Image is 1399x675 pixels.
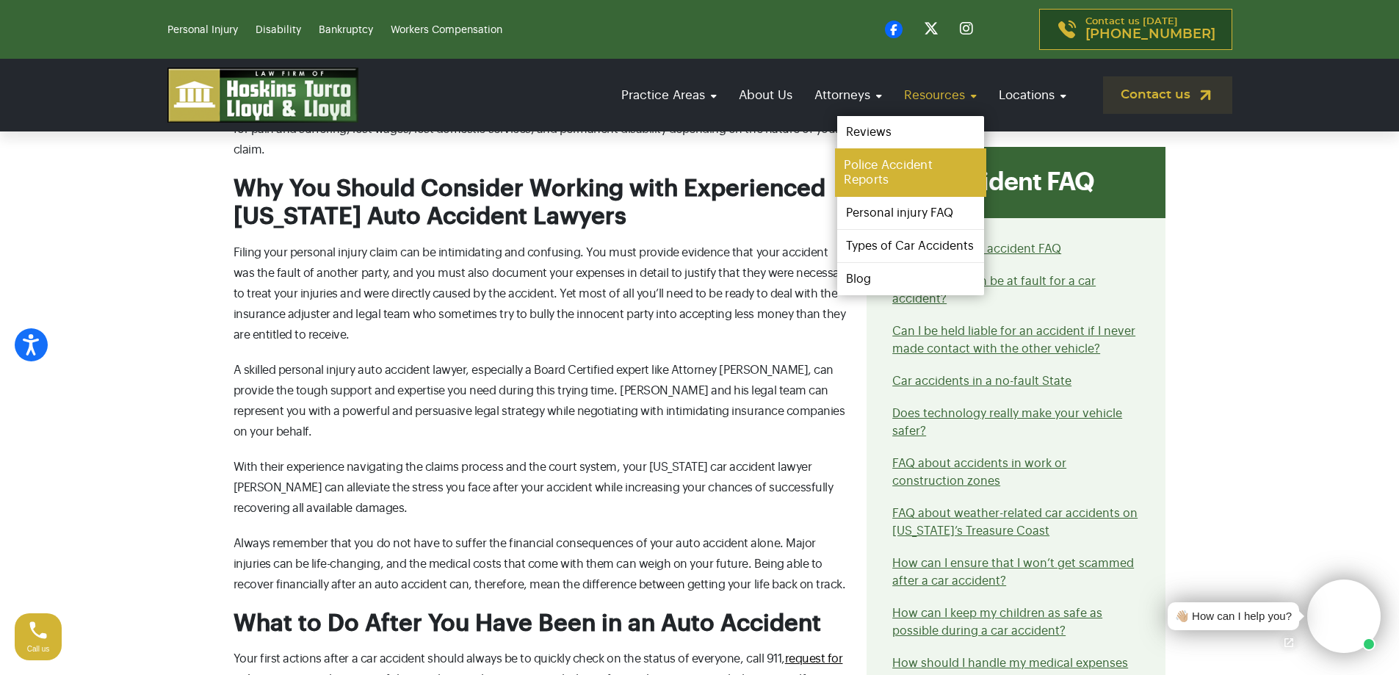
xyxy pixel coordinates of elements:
[234,533,850,595] p: Always remember that you do not have to suffer the financial consequences of your auto accident a...
[892,557,1134,587] a: How can I ensure that I won’t get scammed after a car accident?
[234,360,850,442] p: A skilled personal injury auto accident lawyer, especially a Board Certified expert like Attorney...
[807,74,889,116] a: Attorneys
[892,408,1122,437] a: Does technology really make your vehicle safer?
[892,458,1066,487] a: FAQ about accidents in work or construction zones
[1273,627,1304,658] a: Open chat
[837,197,984,229] a: Personal injury FAQ
[234,610,850,638] h2: What to Do After You Have Been in an Auto Accident
[835,148,986,197] a: Police Accident Reports
[167,68,358,123] img: logo
[1085,17,1215,42] p: Contact us [DATE]
[1175,608,1292,625] div: 👋🏼 How can I help you?
[837,263,984,295] a: Blog
[1085,27,1215,42] span: [PHONE_NUMBER]
[991,74,1074,116] a: Locations
[234,242,850,345] p: Filing your personal injury claim can be intimidating and confusing. You must provide evidence th...
[892,275,1096,305] a: Can a pedestrian be at fault for a car accident?
[234,457,850,519] p: With their experience navigating the claims process and the court system, your [US_STATE] car acc...
[892,325,1135,355] a: Can I be held liable for an accident if I never made contact with the other vehicle?
[167,25,238,35] a: Personal Injury
[256,25,301,35] a: Disability
[319,25,373,35] a: Bankruptcy
[837,230,984,262] a: Types of Car Accidents
[867,147,1165,218] div: Car Accident FAQ
[892,375,1071,387] a: Car accidents in a no-fault State
[27,645,50,653] span: Call us
[892,508,1138,537] a: FAQ about weather-related car accidents on [US_STATE]’s Treasure Coast
[892,607,1102,637] a: How can I keep my children as safe as possible during a car accident?
[391,25,502,35] a: Workers Compensation
[234,175,850,231] h2: Why You Should Consider Working with Experienced [US_STATE] Auto Accident Lawyers
[614,74,724,116] a: Practice Areas
[1103,76,1232,114] a: Contact us
[897,74,984,116] a: Resources
[731,74,800,116] a: About Us
[837,116,984,148] a: Reviews
[1039,9,1232,50] a: Contact us [DATE][PHONE_NUMBER]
